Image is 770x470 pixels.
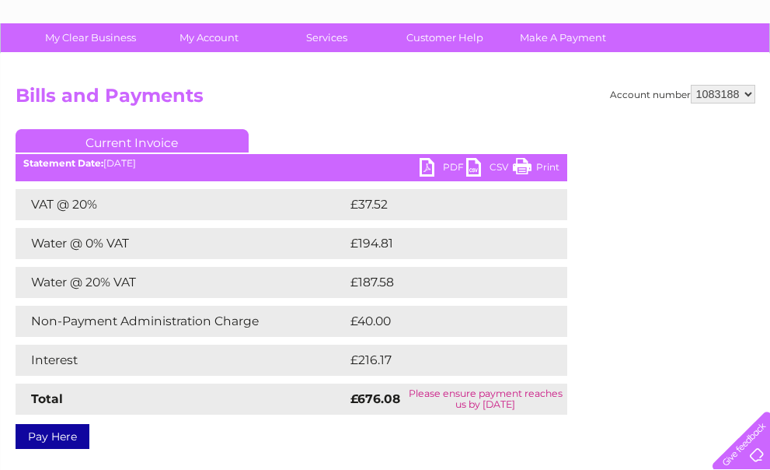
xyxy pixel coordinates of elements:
[16,345,347,376] td: Interest
[667,66,705,78] a: Contact
[347,267,538,298] td: £187.58
[16,189,347,220] td: VAT @ 20%
[19,9,753,75] div: Clear Business is a trading name of Verastar Limited (registered in [GEOGRAPHIC_DATA] No. 3667643...
[496,66,526,78] a: Water
[26,23,155,52] a: My Clear Business
[635,66,657,78] a: Blog
[145,23,273,52] a: My Account
[16,129,249,153] a: Current Invoice
[610,85,755,103] div: Account number
[347,306,537,337] td: £40.00
[27,40,106,88] img: logo.png
[420,158,466,181] a: PDF
[347,189,535,220] td: £37.52
[16,228,347,259] td: Water @ 0% VAT
[466,158,513,181] a: CSV
[404,384,566,415] td: Please ensure payment reaches us by [DATE]
[31,391,63,406] strong: Total
[347,345,537,376] td: £216.17
[513,158,559,181] a: Print
[535,66,570,78] a: Energy
[16,158,567,169] div: [DATE]
[16,306,347,337] td: Non-Payment Administration Charge
[23,157,103,169] b: Statement Date:
[347,228,538,259] td: £194.81
[719,66,755,78] a: Log out
[499,23,627,52] a: Make A Payment
[16,267,347,298] td: Water @ 20% VAT
[16,424,89,449] a: Pay Here
[477,8,584,27] a: 0333 014 3131
[579,66,625,78] a: Telecoms
[16,85,755,114] h2: Bills and Payments
[350,391,400,406] strong: £676.08
[263,23,391,52] a: Services
[381,23,509,52] a: Customer Help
